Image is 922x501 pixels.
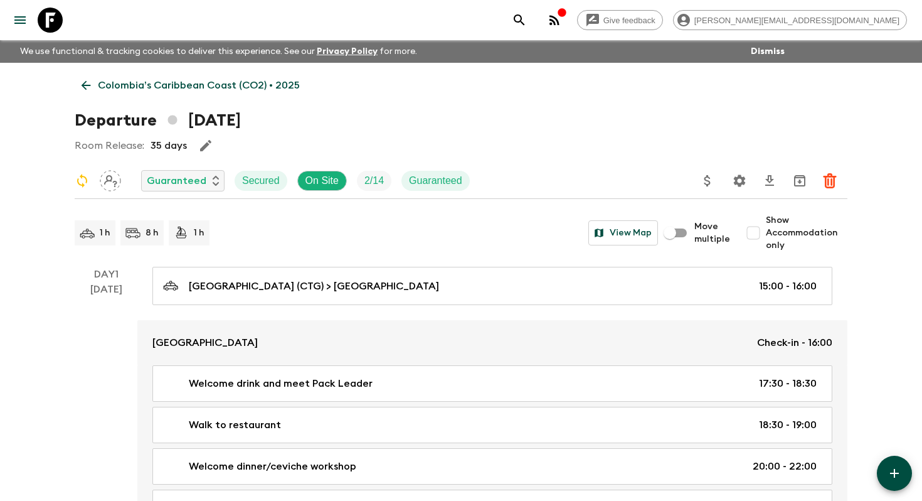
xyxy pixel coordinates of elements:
[759,418,817,433] p: 18:30 - 19:00
[766,214,847,252] span: Show Accommodation only
[727,168,752,193] button: Settings
[75,73,307,98] a: Colombia’s Caribbean Coast (CO2) • 2025
[759,279,817,294] p: 15:00 - 16:00
[75,173,90,188] svg: Sync Required - Changes detected
[694,220,731,245] span: Move multiple
[588,220,658,245] button: View Map
[305,173,339,188] p: On Site
[297,171,347,191] div: On Site
[757,168,782,193] button: Download CSV
[75,138,144,153] p: Room Release:
[748,43,788,60] button: Dismiss
[152,448,832,485] a: Welcome dinner/ceviche workshop20:00 - 22:00
[189,376,373,391] p: Welcome drink and meet Pack Leader
[673,10,907,30] div: [PERSON_NAME][EMAIL_ADDRESS][DOMAIN_NAME]
[757,335,832,350] p: Check-in - 16:00
[753,459,817,474] p: 20:00 - 22:00
[235,171,287,191] div: Secured
[242,173,280,188] p: Secured
[100,227,110,239] p: 1 h
[137,320,847,365] a: [GEOGRAPHIC_DATA]Check-in - 16:00
[577,10,663,30] a: Give feedback
[15,40,422,63] p: We use functional & tracking cookies to deliver this experience. See our for more.
[152,365,832,402] a: Welcome drink and meet Pack Leader17:30 - 18:30
[759,376,817,391] p: 17:30 - 18:30
[152,407,832,443] a: Walk to restaurant18:30 - 19:00
[817,168,842,193] button: Delete
[695,168,720,193] button: Update Price, Early Bird Discount and Costs
[189,418,281,433] p: Walk to restaurant
[194,227,204,239] p: 1 h
[687,16,906,25] span: [PERSON_NAME][EMAIL_ADDRESS][DOMAIN_NAME]
[189,459,356,474] p: Welcome dinner/ceviche workshop
[75,267,137,282] p: Day 1
[409,173,462,188] p: Guaranteed
[787,168,812,193] button: Archive (Completed, Cancelled or Unsynced Departures only)
[189,279,439,294] p: [GEOGRAPHIC_DATA] (CTG) > [GEOGRAPHIC_DATA]
[147,173,206,188] p: Guaranteed
[152,335,258,350] p: [GEOGRAPHIC_DATA]
[596,16,662,25] span: Give feedback
[152,267,832,305] a: [GEOGRAPHIC_DATA] (CTG) > [GEOGRAPHIC_DATA]15:00 - 16:00
[146,227,159,239] p: 8 h
[75,108,241,133] h1: Departure [DATE]
[357,171,391,191] div: Trip Fill
[317,47,378,56] a: Privacy Policy
[8,8,33,33] button: menu
[507,8,532,33] button: search adventures
[98,78,300,93] p: Colombia’s Caribbean Coast (CO2) • 2025
[151,138,187,153] p: 35 days
[100,174,121,184] span: Assign pack leader
[364,173,384,188] p: 2 / 14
